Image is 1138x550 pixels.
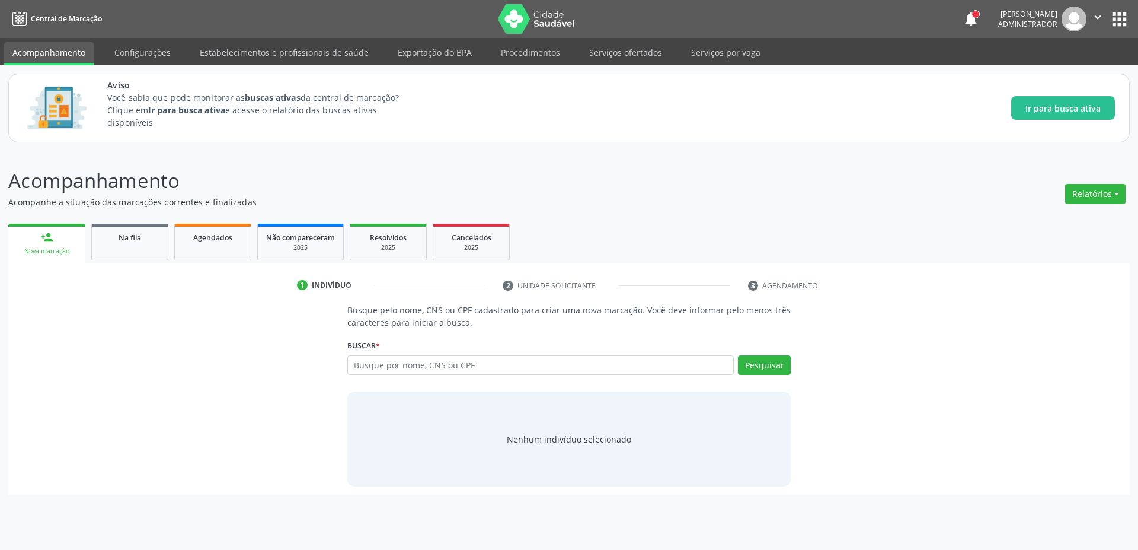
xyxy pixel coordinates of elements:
label: Buscar [347,337,380,355]
div: [PERSON_NAME] [998,9,1057,19]
span: Não compareceram [266,233,335,243]
button: Ir para busca ativa [1011,96,1115,120]
strong: buscas ativas [245,92,300,103]
div: 1 [297,280,308,291]
a: Procedimentos [493,42,568,63]
div: 2025 [359,243,418,252]
span: Central de Marcação [31,14,102,24]
input: Busque por nome, CNS ou CPF [347,355,734,376]
div: Indivíduo [312,280,351,291]
div: Nenhum indivíduo selecionado [507,433,631,446]
img: img [1062,7,1086,31]
div: Nova marcação [17,247,77,256]
a: Serviços ofertados [581,42,670,63]
button:  [1086,7,1109,31]
p: Busque pelo nome, CNS ou CPF cadastrado para criar uma nova marcação. Você deve informar pelo men... [347,304,791,329]
button: Pesquisar [738,355,791,376]
a: Serviços por vaga [683,42,769,63]
i:  [1091,11,1104,24]
span: Administrador [998,19,1057,29]
p: Acompanhamento [8,166,793,196]
a: Central de Marcação [8,9,102,28]
div: person_add [40,231,53,244]
span: Aviso [107,79,421,91]
span: Na fila [119,233,141,243]
button: apps [1109,9,1130,30]
div: 2025 [442,243,501,252]
a: Exportação do BPA [389,42,480,63]
button: notifications [963,11,979,27]
span: Agendados [193,233,232,243]
a: Estabelecimentos e profissionais de saúde [191,42,377,63]
span: Cancelados [452,233,491,243]
p: Acompanhe a situação das marcações correntes e finalizadas [8,196,793,208]
div: 2025 [266,243,335,252]
span: Resolvidos [370,233,407,243]
button: Relatórios [1065,184,1126,204]
span: Ir para busca ativa [1025,102,1101,115]
a: Acompanhamento [4,42,94,65]
p: Você sabia que pode monitorar as da central de marcação? Clique em e acesse o relatório das busca... [107,91,421,129]
img: Imagem de CalloutCard [23,81,91,135]
a: Configurações [106,42,179,63]
strong: Ir para busca ativa [148,104,225,116]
